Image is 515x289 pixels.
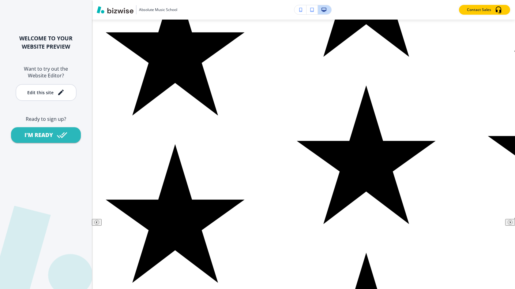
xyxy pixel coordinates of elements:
[16,84,77,101] button: Edit this site
[10,34,82,51] h2: WELCOME TO YOUR WEBSITE PREVIEW
[11,127,81,143] button: I'M READY
[97,5,177,14] button: Absolute Music School
[459,5,510,15] button: Contact Sales
[10,116,82,122] h6: Ready to sign up?
[467,7,491,13] p: Contact Sales
[27,90,54,95] div: Edit this site
[97,6,133,13] img: Bizwise Logo
[92,219,102,226] button: Previous Slide
[24,131,53,139] div: I'M READY
[10,65,82,79] h6: Want to try out the Website Editor?
[139,7,177,13] h3: Absolute Music School
[505,219,515,226] button: Next Slide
